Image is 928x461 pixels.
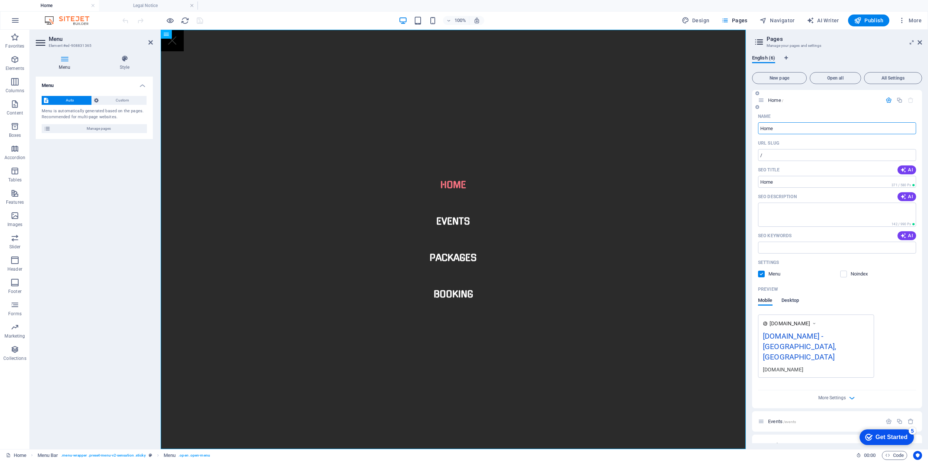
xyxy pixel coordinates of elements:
[898,17,922,24] span: More
[813,76,858,80] span: Open all
[758,194,797,200] p: SEO Description
[781,296,799,306] span: Desktop
[164,451,176,460] span: Click to select. Double-click to edit
[767,42,907,49] h3: Manage your pages and settings
[9,132,21,138] p: Boxes
[768,97,783,103] span: Click to open page
[36,55,96,71] h4: Menu
[758,176,916,188] input: The page title in search results and browser tabs
[6,88,24,94] p: Columns
[99,1,198,10] h4: Legal Notice
[766,98,882,103] div: Home/
[869,452,870,458] span: :
[763,365,869,373] div: [DOMAIN_NAME]
[766,442,882,447] div: Packages
[767,36,922,42] h2: Pages
[682,17,710,24] span: Design
[8,177,22,183] p: Tables
[166,16,174,25] button: Click here to leave preview mode and continue editing
[807,17,839,24] span: AI Writer
[758,297,799,312] div: Preview
[810,72,861,84] button: Open all
[768,419,796,424] span: Click to open page
[679,14,713,26] div: Design (Ctrl+Alt+Y)
[6,451,26,460] a: Click to cancel selection. Double-click to open Pages
[886,97,892,103] div: Settings
[101,96,145,105] span: Custom
[818,395,846,400] span: More Settings
[3,355,26,361] p: Collections
[6,199,24,205] p: Features
[7,222,23,228] p: Images
[42,108,147,120] div: Menu is automatically generated based on the pages. Recommended for multi-page websites.
[864,451,876,460] span: 00 00
[96,55,153,71] h4: Style
[782,99,783,103] span: /
[43,16,99,25] img: Editor Logo
[61,451,145,460] span: . menu-wrapper .preset-menu-v2-sensation .sticky
[833,393,842,402] button: More Settings
[7,110,23,116] p: Content
[42,124,147,133] button: Manage pages
[885,451,904,460] span: Code
[9,244,21,250] p: Slider
[179,451,210,460] span: . open .open-menu
[758,203,916,227] textarea: The text in search results and social media
[42,96,91,105] button: Auto
[783,420,796,424] span: /events
[721,17,747,24] span: Pages
[892,183,911,187] span: 371 / 580 Px
[890,222,916,227] span: Calculated pixel length in search results
[443,16,469,25] button: 100%
[770,320,810,327] span: [DOMAIN_NAME]
[896,97,903,103] div: Duplicate
[896,418,903,425] div: Duplicate
[856,451,876,460] h6: Session time
[92,96,147,105] button: Custom
[51,96,89,105] span: Auto
[892,222,911,226] span: 142 / 990 Px
[473,17,480,24] i: On resize automatically adjust zoom level to fit chosen device.
[758,167,780,173] p: SEO Title
[758,286,778,292] p: Preview of your page in search results
[890,183,916,188] span: Calculated pixel length in search results
[760,17,795,24] span: Navigator
[454,16,466,25] h6: 100%
[848,14,889,26] button: Publish
[898,192,916,201] button: AI
[718,14,750,26] button: Pages
[758,149,916,161] input: Last part of the URL for this page
[854,17,883,24] span: Publish
[7,266,22,272] p: Header
[900,167,913,173] span: AI
[913,451,922,460] button: Usercentrics
[898,231,916,240] button: AI
[4,4,58,19] div: Get Started 5 items remaining, 0% complete
[851,271,875,277] p: Instruct search engines to exclude this page from search results.
[49,36,153,42] h2: Menu
[895,14,925,26] button: More
[752,55,922,69] div: Language Tabs
[181,16,189,25] i: Reload page
[53,1,61,9] div: 5
[53,124,145,133] span: Manage pages
[4,155,25,161] p: Accordion
[679,14,713,26] button: Design
[864,72,922,84] button: All Settings
[757,14,798,26] button: Navigator
[8,311,22,317] p: Forms
[758,233,791,239] p: SEO Keywords
[908,97,914,103] div: The startpage cannot be deleted
[758,113,771,119] p: Name
[758,167,780,173] label: The page title in search results and browser tabs
[763,331,869,366] div: [DOMAIN_NAME] - [GEOGRAPHIC_DATA], [GEOGRAPHIC_DATA]
[766,419,882,424] div: Events/events
[755,76,803,80] span: New page
[180,16,189,25] button: reload
[900,194,913,200] span: AI
[758,194,797,200] label: The text in search results and social media
[36,77,153,90] h4: Menu
[6,65,25,71] p: Elements
[758,140,779,146] label: Last part of the URL for this page
[49,42,138,49] h3: Element #ed-908831365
